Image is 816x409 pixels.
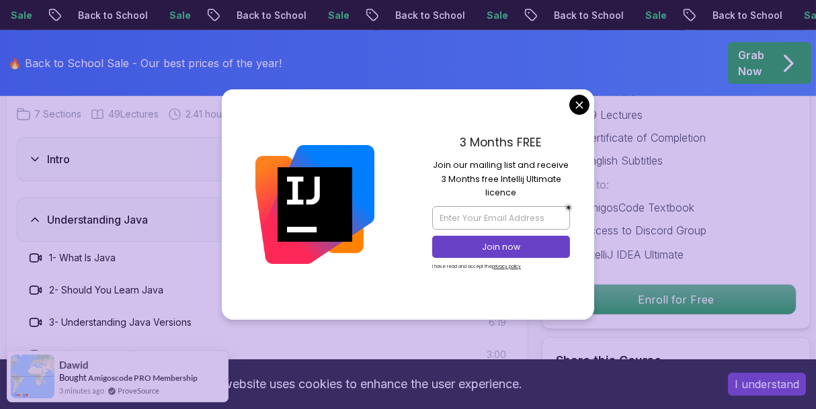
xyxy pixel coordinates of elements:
[59,385,104,396] span: 3 minutes ago
[583,199,694,216] p: AmigosCode Textbook
[489,316,506,329] span: 6:19
[556,351,797,370] h2: Share this Course
[317,9,360,22] p: Sale
[702,9,793,22] p: Back to School
[583,130,706,146] p: Certificate of Completion
[557,285,796,314] p: Enroll for Free
[47,151,70,167] h3: Intro
[159,9,202,22] p: Sale
[17,197,517,242] button: Understanding Java6 Lectures 19 minutes
[10,369,708,399] div: This website uses cookies to enhance the user experience.
[728,373,806,396] button: Accept cookies
[59,359,89,371] span: Dawid
[186,107,278,121] span: 2.41 hours of content
[67,9,159,22] p: Back to School
[49,348,161,361] h3: 4 - Which Version To Use
[49,283,163,297] h3: 2 - Should You Learn Java
[487,348,506,361] span: 3:00
[226,9,317,22] p: Back to School
[47,212,148,228] h3: Understanding Java
[49,316,192,329] h3: 3 - Understanding Java Versions
[108,107,159,121] span: 49 Lectures
[88,373,198,383] a: Amigoscode PRO Membership
[476,9,519,22] p: Sale
[543,9,635,22] p: Back to School
[556,177,797,193] p: Access to:
[583,107,643,123] p: 49 Lectures
[34,107,81,121] span: 7 Sections
[738,47,764,79] p: Grab Now
[556,284,797,315] button: Enroll for Free
[49,251,116,265] h3: 1 - What Is Java
[384,9,476,22] p: Back to School
[118,385,159,396] a: ProveSource
[583,152,663,169] p: English Subtitles
[11,355,54,398] img: provesource social proof notification image
[8,55,282,71] p: 🔥 Back to School Sale - Our best prices of the year!
[17,137,517,181] button: Intro3 Lectures 2 minutes
[59,372,87,383] span: Bought
[583,222,706,238] p: Access to Discord Group
[583,246,684,263] p: IntelliJ IDEA Ultimate
[635,9,678,22] p: Sale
